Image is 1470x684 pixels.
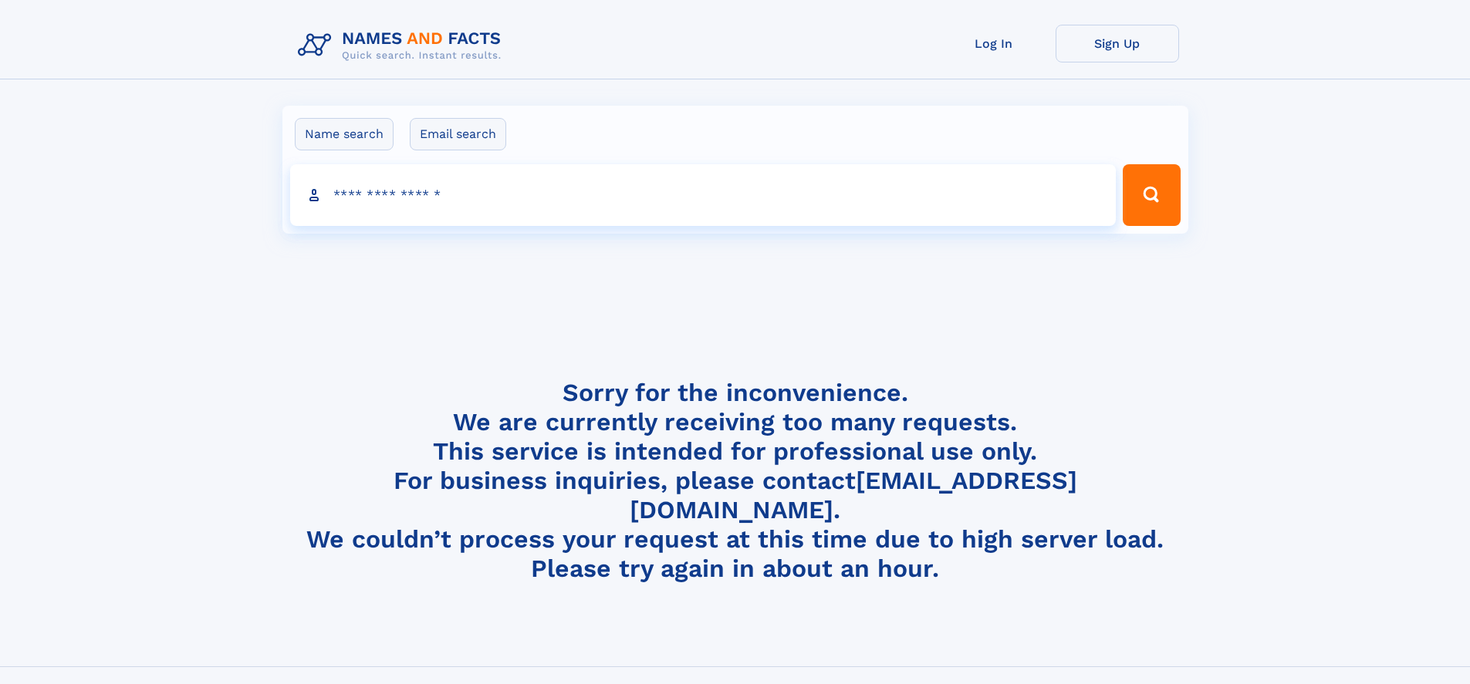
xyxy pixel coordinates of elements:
[292,25,514,66] img: Logo Names and Facts
[410,118,506,150] label: Email search
[1056,25,1179,62] a: Sign Up
[290,164,1117,226] input: search input
[295,118,394,150] label: Name search
[292,378,1179,584] h4: Sorry for the inconvenience. We are currently receiving too many requests. This service is intend...
[932,25,1056,62] a: Log In
[630,466,1077,524] a: [EMAIL_ADDRESS][DOMAIN_NAME]
[1123,164,1180,226] button: Search Button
